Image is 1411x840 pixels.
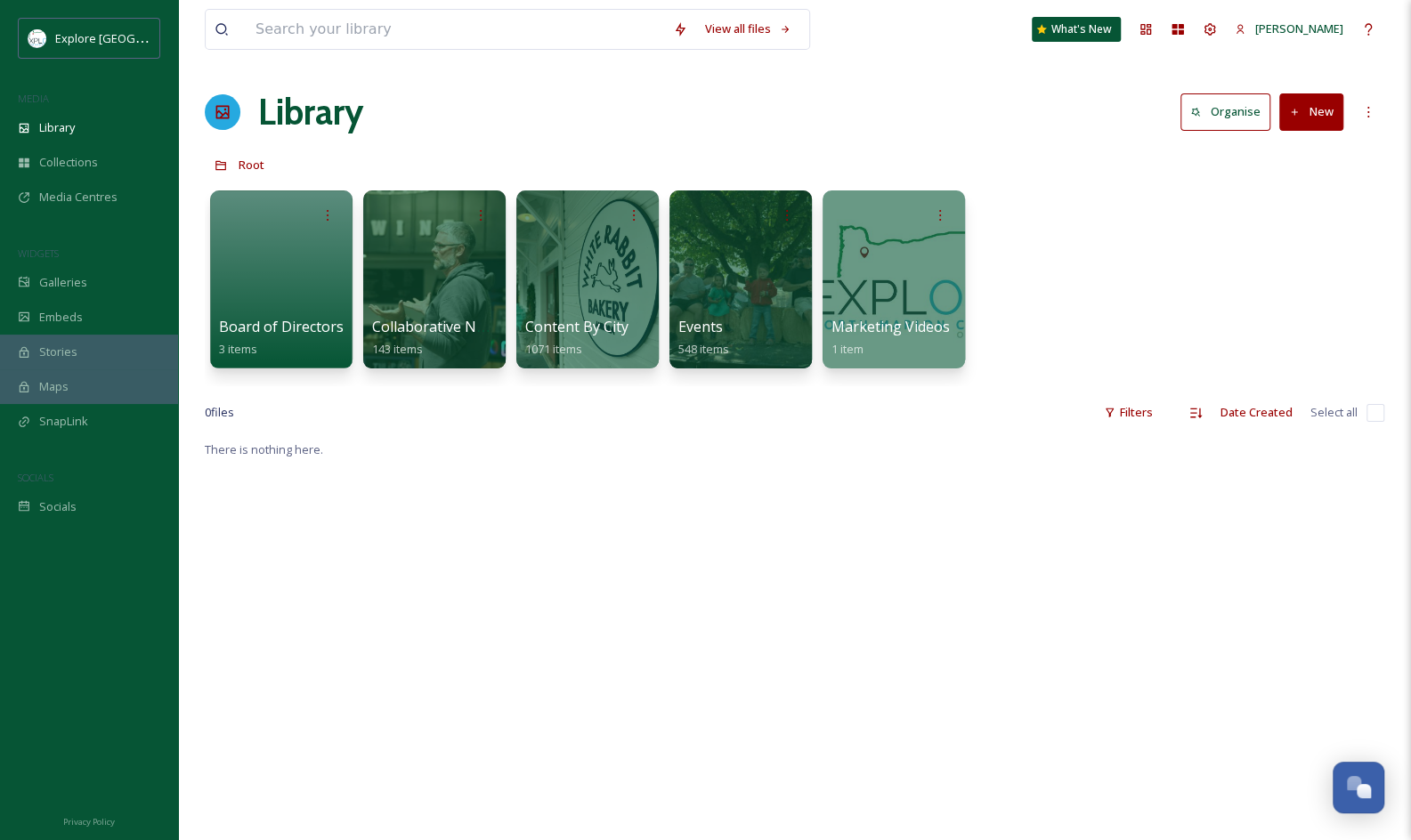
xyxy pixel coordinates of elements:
a: [PERSON_NAME] [1226,12,1352,46]
a: Root [239,154,264,175]
span: WIDGETS [18,246,59,260]
a: Marketing Videos1 item [831,319,950,357]
div: Filters [1095,395,1162,430]
span: 1 item [831,341,864,357]
button: Organise [1180,93,1270,130]
span: Explore [GEOGRAPHIC_DATA][PERSON_NAME] [55,29,300,46]
span: Board of Directors [219,317,344,336]
span: Stories [39,343,77,360]
span: Library [39,119,75,136]
a: What's New [1032,17,1121,42]
span: There is nothing here. [205,441,323,457]
button: Open Chat [1333,762,1384,813]
span: 0 file s [205,404,234,421]
span: Embeds [39,309,83,326]
span: MEDIA [18,92,49,105]
a: Collaborative Networking Meetings143 items [372,319,612,357]
input: Search your library [247,10,664,49]
span: Collections [39,154,98,171]
span: Socials [39,498,77,515]
span: Privacy Policy [63,816,115,828]
a: Content By City1071 items [525,319,628,357]
span: 143 items [372,341,423,357]
span: Media Centres [39,189,118,206]
img: north%20marion%20account.png [28,29,46,47]
span: Root [239,157,264,173]
a: View all files [696,12,800,46]
span: SOCIALS [18,471,53,484]
div: Date Created [1212,395,1302,430]
a: Board of Directors3 items [219,319,344,357]
a: Events548 items [678,319,729,357]
span: Events [678,317,723,336]
span: Collaborative Networking Meetings [372,317,612,336]
span: Content By City [525,317,628,336]
span: Select all [1310,404,1358,421]
span: 1071 items [525,341,582,357]
a: Privacy Policy [63,810,115,831]
button: New [1279,93,1343,130]
span: Maps [39,378,69,395]
span: Marketing Videos [831,317,950,336]
span: 548 items [678,341,729,357]
span: SnapLink [39,413,88,430]
a: Library [258,85,363,139]
span: Galleries [39,274,87,291]
span: 3 items [219,341,257,357]
span: [PERSON_NAME] [1255,20,1343,36]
